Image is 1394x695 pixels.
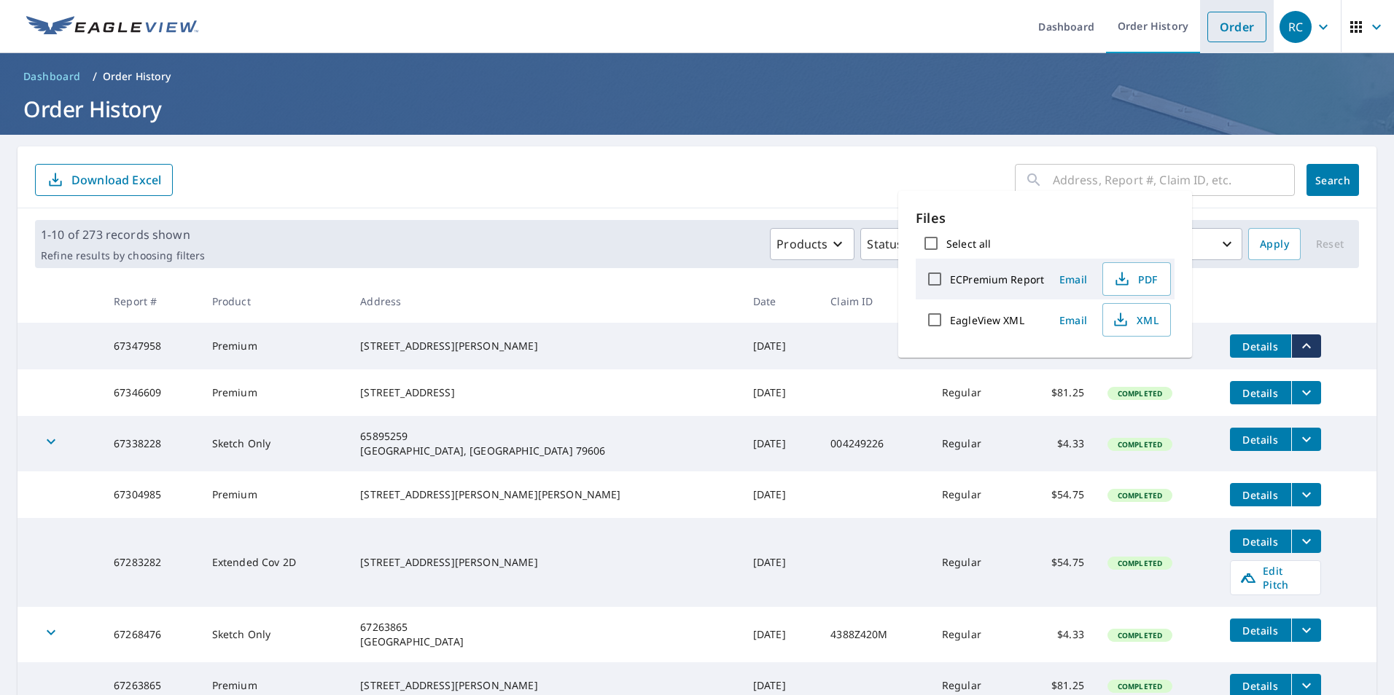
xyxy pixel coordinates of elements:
[200,518,349,607] td: Extended Cov 2D
[1291,381,1321,404] button: filesDropdownBtn-67346609
[867,235,903,253] p: Status
[93,68,97,85] li: /
[1291,619,1321,642] button: filesDropdownBtn-67268476
[950,313,1024,327] label: EagleView XML
[1230,483,1291,506] button: detailsBtn-67304985
[1239,564,1312,592] span: Edit Pitch
[1230,560,1321,595] a: Edit Pitch
[102,518,200,607] td: 67283282
[200,369,349,416] td: Premium
[102,323,200,369] td: 67347958
[17,65,87,88] a: Dashboard
[1291,483,1321,506] button: filesDropdownBtn-67304985
[103,69,171,84] p: Order History
[1239,535,1282,549] span: Details
[1112,311,1159,329] span: XML
[1291,334,1321,358] button: filesDropdownBtn-67347958
[23,69,81,84] span: Dashboard
[1230,530,1291,553] button: detailsBtn-67283282
[741,280,819,323] th: Date
[1291,530,1321,553] button: filesDropdownBtn-67283282
[41,226,205,243] p: 1-10 of 273 records shown
[71,172,161,188] p: Download Excel
[1019,416,1096,471] td: $4.33
[1280,11,1312,43] div: RC
[1102,262,1171,296] button: PDF
[1109,681,1171,691] span: Completed
[1248,228,1301,260] button: Apply
[950,272,1044,286] label: ECPremium Report
[1056,313,1091,327] span: Email
[1207,12,1266,42] a: Order
[741,323,819,369] td: [DATE]
[741,518,819,607] td: [DATE]
[930,416,1019,471] td: Regular
[200,280,349,323] th: Product
[200,471,349,518] td: Premium
[41,249,205,262] p: Refine results by choosing filters
[360,339,730,353] div: [STREET_ADDRESS][PERSON_NAME]
[360,385,730,400] div: [STREET_ADDRESS]
[1053,160,1295,200] input: Address, Report #, Claim ID, etc.
[741,607,819,662] td: [DATE]
[1050,309,1097,331] button: Email
[819,280,930,323] th: Claim ID
[35,164,173,196] button: Download Excel
[1230,619,1291,642] button: detailsBtn-67268476
[946,237,991,251] label: Select all
[26,16,198,38] img: EV Logo
[17,94,1377,124] h1: Order History
[916,208,1175,228] p: Files
[741,416,819,471] td: [DATE]
[102,280,200,323] th: Report #
[1230,428,1291,451] button: detailsBtn-67338228
[1112,270,1159,288] span: PDF
[1056,272,1091,286] span: Email
[102,416,200,471] td: 67338228
[360,555,730,570] div: [STREET_ADDRESS][PERSON_NAME]
[1230,334,1291,358] button: detailsBtn-67347958
[1019,607,1096,662] td: $4.33
[1239,433,1282,447] span: Details
[1109,388,1171,398] span: Completed
[741,471,819,518] td: [DATE]
[741,369,819,416] td: [DATE]
[930,471,1019,518] td: Regular
[1239,386,1282,400] span: Details
[17,65,1377,88] nav: breadcrumb
[1109,439,1171,449] span: Completed
[102,471,200,518] td: 67304985
[770,228,854,260] button: Products
[1109,490,1171,500] span: Completed
[1109,558,1171,568] span: Completed
[1239,679,1282,693] span: Details
[1019,369,1096,416] td: $81.25
[360,620,730,649] div: 67263865 [GEOGRAPHIC_DATA]
[819,416,930,471] td: 004249226
[1102,303,1171,337] button: XML
[1050,268,1097,291] button: Email
[1239,624,1282,637] span: Details
[776,235,828,253] p: Products
[1230,381,1291,404] button: detailsBtn-67346609
[360,429,730,458] div: 65895259 [GEOGRAPHIC_DATA], [GEOGRAPHIC_DATA] 79606
[360,487,730,502] div: [STREET_ADDRESS][PERSON_NAME][PERSON_NAME]
[102,607,200,662] td: 67268476
[930,607,1019,662] td: Regular
[1239,488,1282,502] span: Details
[200,416,349,471] td: Sketch Only
[348,280,741,323] th: Address
[360,678,730,693] div: [STREET_ADDRESS][PERSON_NAME]
[860,228,930,260] button: Status
[102,369,200,416] td: 67346609
[930,518,1019,607] td: Regular
[1318,173,1347,187] span: Search
[1291,428,1321,451] button: filesDropdownBtn-67338228
[1260,235,1289,254] span: Apply
[1019,471,1096,518] td: $54.75
[1307,164,1359,196] button: Search
[930,369,1019,416] td: Regular
[819,607,930,662] td: 4388Z420M
[200,607,349,662] td: Sketch Only
[1019,518,1096,607] td: $54.75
